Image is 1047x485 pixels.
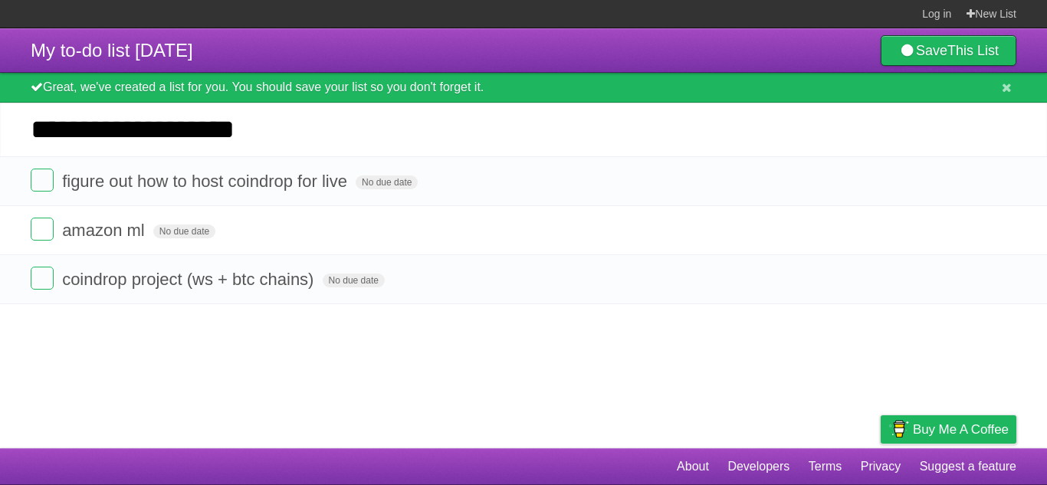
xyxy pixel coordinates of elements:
[62,221,149,240] span: amazon ml
[62,172,351,191] span: figure out how to host coindrop for live
[727,452,789,481] a: Developers
[153,224,215,238] span: No due date
[913,416,1009,443] span: Buy me a coffee
[947,43,999,58] b: This List
[881,35,1016,66] a: SaveThis List
[881,415,1016,444] a: Buy me a coffee
[31,267,54,290] label: Done
[31,169,54,192] label: Done
[356,175,418,189] span: No due date
[677,452,709,481] a: About
[323,274,385,287] span: No due date
[31,218,54,241] label: Done
[888,416,909,442] img: Buy me a coffee
[920,452,1016,481] a: Suggest a feature
[809,452,842,481] a: Terms
[62,270,317,289] span: coindrop project (ws + btc chains)
[31,40,193,61] span: My to-do list [DATE]
[861,452,901,481] a: Privacy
